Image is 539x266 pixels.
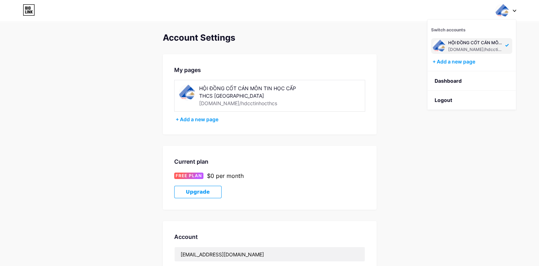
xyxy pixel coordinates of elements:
[199,85,300,99] div: HỘI ĐỒNG CỐT CÁN MÔN TIN HỌC CẤP THCS [GEOGRAPHIC_DATA]
[495,4,509,17] img: Luan Nguyen
[176,173,202,179] span: FREE PLAN
[175,247,365,261] input: Email
[186,189,210,195] span: Upgrade
[174,66,365,74] div: My pages
[179,85,195,101] img: hdcctinhocthcs
[174,157,365,166] div: Current plan
[448,47,503,52] div: [DOMAIN_NAME]/hdcctinhocthcs
[174,232,365,241] div: Account
[176,116,365,123] div: + Add a new page
[427,71,516,91] a: Dashboard
[207,172,244,180] div: $0 per month
[431,27,466,32] span: Switch accounts
[448,40,503,46] div: HỘI ĐỒNG CỐT CÁN MÔN TIN HỌC CẤP THCS [GEOGRAPHIC_DATA]
[432,58,512,65] div: + Add a new page
[427,91,516,110] li: Logout
[174,186,222,198] button: Upgrade
[199,99,277,107] div: [DOMAIN_NAME]/hdcctinhocthcs
[432,40,445,52] img: Luan Nguyen
[163,33,377,43] div: Account Settings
